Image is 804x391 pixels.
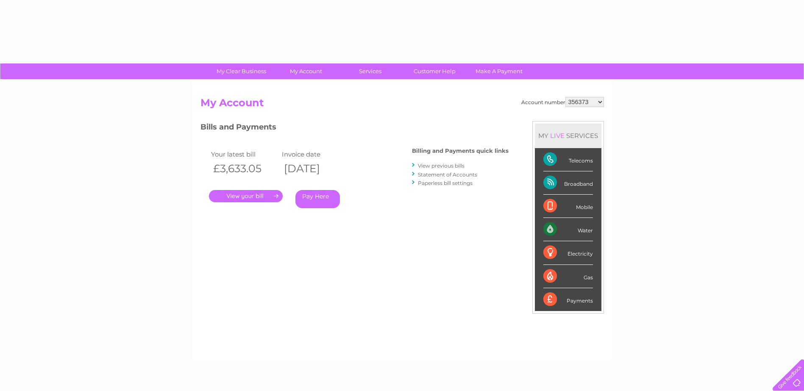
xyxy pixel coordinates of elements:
[200,97,604,113] h2: My Account
[464,63,534,79] a: Make A Payment
[400,63,470,79] a: Customer Help
[209,190,283,202] a: .
[418,162,465,169] a: View previous bills
[271,63,341,79] a: My Account
[535,124,601,148] div: MY SERVICES
[280,149,351,160] td: Invoice date
[543,148,593,171] div: Telecoms
[521,97,604,107] div: Account number
[295,190,340,208] a: Pay Here
[543,171,593,195] div: Broadband
[543,218,593,241] div: Water
[209,160,280,177] th: £3,633.05
[209,149,280,160] td: Your latest bill
[418,171,477,178] a: Statement of Accounts
[418,180,473,186] a: Paperless bill settings
[543,265,593,288] div: Gas
[280,160,351,177] th: [DATE]
[200,121,509,136] h3: Bills and Payments
[335,63,405,79] a: Services
[206,63,276,79] a: My Clear Business
[543,195,593,218] div: Mobile
[543,241,593,264] div: Electricity
[548,132,566,140] div: LIVE
[412,148,509,154] h4: Billing and Payments quick links
[543,288,593,311] div: Payments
